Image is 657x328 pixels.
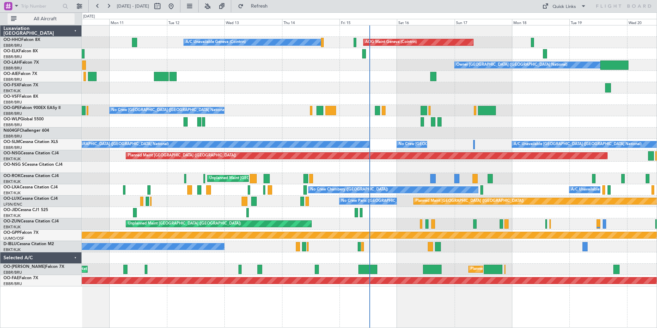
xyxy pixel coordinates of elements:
div: Planned Maint [GEOGRAPHIC_DATA] ([GEOGRAPHIC_DATA]) [128,151,236,161]
a: N604GFChallenger 604 [3,129,49,133]
a: EBKT/KJK [3,88,21,94]
div: Planned Maint [GEOGRAPHIC_DATA] ([GEOGRAPHIC_DATA] National) [470,264,595,274]
span: All Aircraft [18,17,73,21]
span: OO-HHO [3,38,21,42]
a: OO-FSXFalcon 7X [3,83,38,87]
span: [DATE] - [DATE] [117,3,149,9]
div: No Crew Chambery ([GEOGRAPHIC_DATA]) [310,185,388,195]
div: A/C Unavailable Geneva (Cointrin) [186,37,246,47]
span: OO-LUX [3,197,20,201]
a: OO-WLPGlobal 5500 [3,117,44,121]
a: EBBR/BRU [3,281,22,286]
div: Wed 13 [224,19,282,25]
a: OO-HHOFalcon 8X [3,38,40,42]
a: EBBR/BRU [3,122,22,128]
div: Owner [GEOGRAPHIC_DATA] ([GEOGRAPHIC_DATA] National) [456,60,567,70]
a: OO-ELKFalcon 8X [3,49,38,53]
a: EBBR/BRU [3,77,22,82]
span: OO-[PERSON_NAME] [3,265,45,269]
div: Sat 16 [397,19,454,25]
div: AOG Maint Geneva (Cointrin) [365,37,417,47]
a: EBBR/BRU [3,145,22,150]
a: EBBR/BRU [3,111,22,116]
div: Tue 12 [167,19,224,25]
span: OO-FSX [3,83,19,87]
a: OO-LAHFalcon 7X [3,61,39,65]
a: OO-SLMCessna Citation XLS [3,140,58,144]
span: OO-ROK [3,174,21,178]
a: OO-FAEFalcon 7X [3,276,38,280]
div: No Crew Paris ([GEOGRAPHIC_DATA]) [341,196,409,206]
span: OO-SLM [3,140,20,144]
div: Mon 11 [109,19,167,25]
button: Refresh [235,1,276,12]
div: Unplanned Maint [GEOGRAPHIC_DATA] ([GEOGRAPHIC_DATA]) [128,219,241,229]
div: Quick Links [553,3,576,10]
div: Fri 15 [339,19,397,25]
a: EBBR/BRU [3,100,22,105]
a: OO-[PERSON_NAME]Falcon 7X [3,265,64,269]
div: A/C Unavailable [571,185,600,195]
span: Refresh [245,4,274,9]
a: EBKT/KJK [3,179,21,184]
a: OO-ZUNCessna Citation CJ4 [3,219,59,223]
span: N604GF [3,129,20,133]
div: Tue 19 [569,19,627,25]
a: EBKT/KJK [3,225,21,230]
span: OO-FAE [3,276,19,280]
span: OO-WLP [3,117,20,121]
span: OO-LAH [3,61,20,65]
div: No Crew [GEOGRAPHIC_DATA] ([GEOGRAPHIC_DATA] National) [54,139,169,150]
a: LFSN/ENC [3,202,22,207]
div: A/C Unavailable [GEOGRAPHIC_DATA] ([GEOGRAPHIC_DATA] National) [514,139,642,150]
a: EBKT/KJK [3,156,21,162]
a: OO-NSG SCessna Citation CJ4 [3,163,63,167]
span: OO-GPE [3,106,20,110]
span: OO-GPP [3,231,20,235]
a: EBBR/BRU [3,66,22,71]
a: D-IBLUCessna Citation M2 [3,242,54,246]
span: OO-NSG S [3,163,24,167]
a: EBBR/BRU [3,43,22,48]
a: OO-VSFFalcon 8X [3,95,38,99]
div: [DATE] [83,14,95,20]
span: OO-ELK [3,49,19,53]
div: No Crew [GEOGRAPHIC_DATA] ([GEOGRAPHIC_DATA] National) [399,139,514,150]
a: OO-GPPFalcon 7X [3,231,38,235]
a: OO-LXACessna Citation CJ4 [3,185,58,189]
span: OO-ZUN [3,219,21,223]
span: OO-JID [3,208,18,212]
div: Thu 14 [282,19,339,25]
a: OO-JIDCessna CJ1 525 [3,208,48,212]
input: Trip Number [21,1,60,11]
a: EBKT/KJK [3,213,21,218]
a: EBKT/KJK [3,190,21,196]
a: EBBR/BRU [3,270,22,275]
a: OO-NSGCessna Citation CJ4 [3,151,59,155]
button: Quick Links [539,1,590,12]
span: OO-LXA [3,185,20,189]
div: Mon 18 [512,19,569,25]
button: All Aircraft [8,13,75,24]
span: OO-VSF [3,95,19,99]
a: OO-ROKCessna Citation CJ4 [3,174,59,178]
div: Sun 17 [455,19,512,25]
a: OO-GPEFalcon 900EX EASy II [3,106,60,110]
a: OO-LUXCessna Citation CJ4 [3,197,58,201]
span: OO-NSG [3,151,21,155]
div: Planned Maint [GEOGRAPHIC_DATA] ([GEOGRAPHIC_DATA]) [415,196,524,206]
span: OO-AIE [3,72,18,76]
div: Unplanned Maint [GEOGRAPHIC_DATA]-[GEOGRAPHIC_DATA] [209,173,320,184]
div: No Crew [GEOGRAPHIC_DATA] ([GEOGRAPHIC_DATA] National) [111,105,226,116]
a: EBBR/BRU [3,134,22,139]
a: EBKT/KJK [3,247,21,252]
span: D-IBLU [3,242,17,246]
a: OO-AIEFalcon 7X [3,72,37,76]
a: EBBR/BRU [3,54,22,59]
a: UUMO/OSF [3,236,24,241]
